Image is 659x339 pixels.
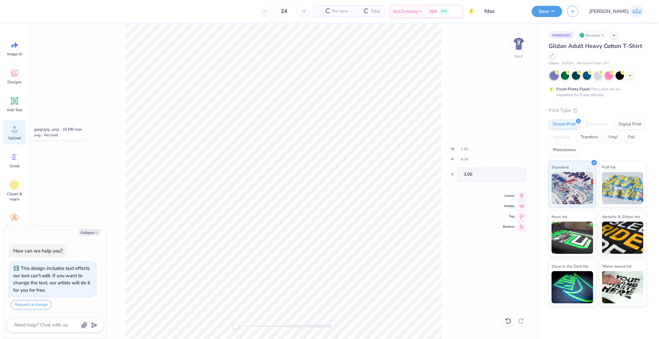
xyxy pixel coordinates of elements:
[503,214,515,219] span: Top
[10,163,20,169] span: Greek
[33,132,82,138] div: .svg - No limit
[503,224,515,229] span: Bottom
[549,61,559,66] span: Gildan
[582,120,612,129] div: Embroidery
[549,120,580,129] div: Screen Print
[556,87,590,92] strong: Fresh Prints Flash:
[556,86,636,98] div: This color can be expedited for 5 day delivery.
[577,61,609,66] span: Minimum Order: 24 +
[430,8,437,15] span: N/A
[8,135,21,141] span: Upload
[552,213,567,220] span: Neon Ink
[602,164,616,170] span: Puff Ink
[332,8,348,15] span: Per Item
[586,5,646,18] a: [PERSON_NAME]
[562,61,574,66] span: # G500
[7,51,22,57] span: Image AI
[11,300,51,309] button: Request a change
[13,248,63,254] div: How can we help you?
[272,5,297,17] input: – –
[515,53,523,59] div: Back
[13,265,90,293] div: This design includes text effects our tool can't edit. If you want to change the text, our artist...
[602,213,640,220] span: Metallic & Glitter Ink
[630,5,643,18] img: Josephine Amber Orros
[552,271,593,303] img: Glow in the Dark Ink
[604,133,622,142] div: Vinyl
[7,107,22,113] span: Add Text
[552,164,569,170] span: Standard
[33,126,82,132] div: .jpeg/.jpg, .png - 10 MB max
[441,9,447,14] span: Free
[7,79,22,85] span: Designs
[4,191,25,202] span: Clipart & logos
[549,133,574,142] div: Applique
[79,229,100,236] button: Collapse
[549,145,580,155] div: Rhinestones
[552,263,588,270] span: Glow in the Dark Ink
[549,107,646,114] div: Print Type
[479,5,527,18] input: Untitled Design
[602,222,644,254] img: Metallic & Glitter Ink
[549,31,574,39] div: # 486648G
[549,42,642,50] span: Gildan Adult Heavy Cotton T-Shirt
[589,8,629,15] span: [PERSON_NAME]
[614,120,645,129] div: Digital Print
[371,8,380,15] span: Total
[552,222,593,254] img: Neon Ink
[602,172,644,204] img: Puff Ink
[602,263,632,270] span: Water based Ink
[578,31,607,39] div: Revision 3
[7,224,22,230] span: Decorate
[576,133,602,142] div: Transfers
[532,6,562,17] button: Save
[624,133,639,142] div: Foil
[512,37,525,50] img: Back
[552,172,593,204] img: Standard
[232,323,239,329] div: Accessibility label
[394,8,418,15] span: Est. Delivery
[602,271,644,303] img: Water based Ink
[503,204,515,209] span: Middle
[503,193,515,198] span: Center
